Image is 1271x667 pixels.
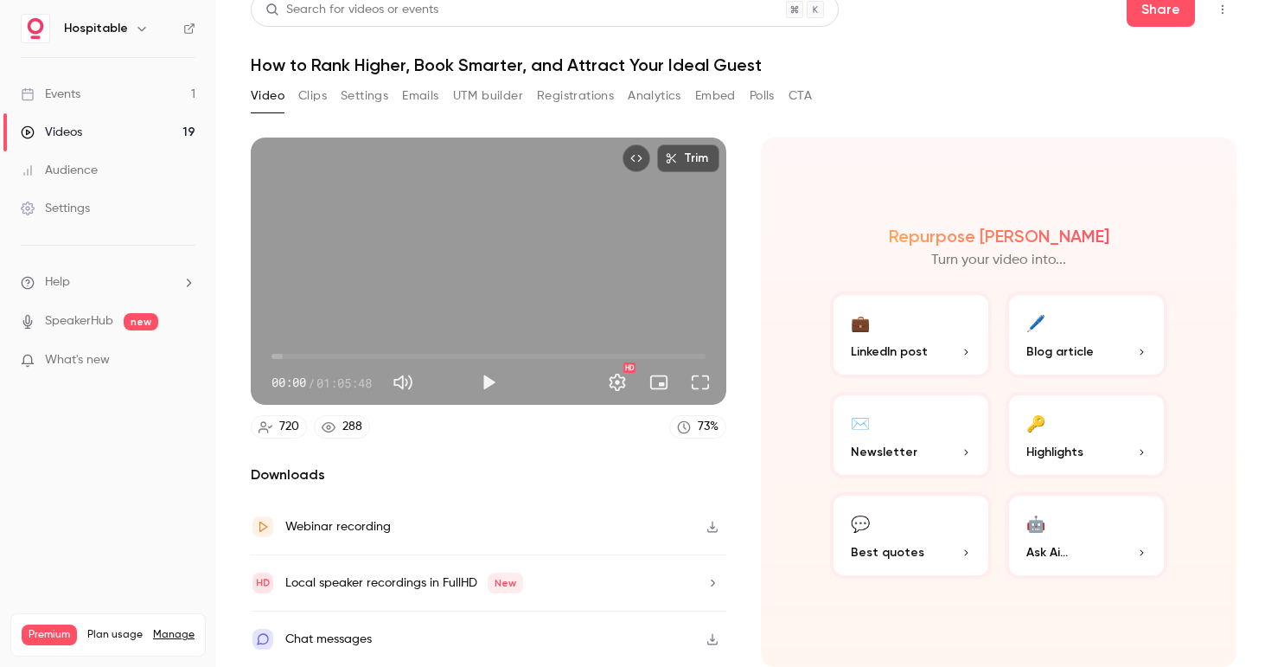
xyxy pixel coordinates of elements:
[1026,309,1045,336] div: 🖊️
[251,82,284,110] button: Video
[830,292,992,378] button: 💼LinkedIn post
[471,365,506,400] button: Play
[64,20,128,37] h6: Hospitable
[628,82,681,110] button: Analytics
[45,273,70,292] span: Help
[21,200,90,217] div: Settings
[698,418,719,436] div: 73 %
[308,374,315,392] span: /
[402,82,438,110] button: Emails
[1026,443,1083,461] span: Highlights
[623,144,650,172] button: Embed video
[750,82,775,110] button: Polls
[851,543,924,561] span: Best quotes
[314,415,370,439] a: 288
[341,82,388,110] button: Settings
[271,374,372,392] div: 00:00
[642,365,676,400] button: Turn on miniplayer
[316,374,372,392] span: 01:05:48
[851,443,917,461] span: Newsletter
[21,124,82,141] div: Videos
[830,492,992,579] button: 💬Best quotes
[683,365,718,400] button: Full screen
[695,82,736,110] button: Embed
[285,516,391,537] div: Webinar recording
[851,343,928,361] span: LinkedIn post
[124,313,158,330] span: new
[889,226,1109,247] h2: Repurpose [PERSON_NAME]
[851,409,870,436] div: ✉️
[931,250,1066,271] p: Turn your video into...
[1006,392,1167,478] button: 🔑Highlights
[851,510,870,536] div: 💬
[657,144,719,172] button: Trim
[789,82,812,110] button: CTA
[1026,510,1045,536] div: 🤖
[45,312,113,330] a: SpeakerHub
[1026,343,1094,361] span: Blog article
[265,1,438,19] div: Search for videos or events
[669,415,726,439] a: 73%
[623,362,635,373] div: HD
[1026,409,1045,436] div: 🔑
[271,374,306,392] span: 00:00
[1006,492,1167,579] button: 🤖Ask Ai...
[251,415,307,439] a: 720
[1026,543,1068,561] span: Ask Ai...
[87,628,143,642] span: Plan usage
[285,629,372,650] div: Chat messages
[45,351,110,369] span: What's new
[153,628,195,642] a: Manage
[175,353,195,369] iframe: Noticeable Trigger
[21,273,195,292] li: help-dropdown-opener
[251,465,726,485] h2: Downloads
[21,86,80,103] div: Events
[386,365,420,400] button: Mute
[22,15,49,42] img: Hospitable
[21,162,98,179] div: Audience
[830,392,992,478] button: ✉️Newsletter
[453,82,523,110] button: UTM builder
[279,418,299,436] div: 720
[298,82,327,110] button: Clips
[537,82,614,110] button: Registrations
[851,309,870,336] div: 💼
[251,55,1236,75] h1: How to Rank Higher, Book Smarter, and Attract Your Ideal Guest
[488,573,523,593] span: New
[285,573,523,593] div: Local speaker recordings in FullHD
[342,418,362,436] div: 288
[22,625,77,645] span: Premium
[1006,292,1167,378] button: 🖊️Blog article
[600,365,635,400] button: Settings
